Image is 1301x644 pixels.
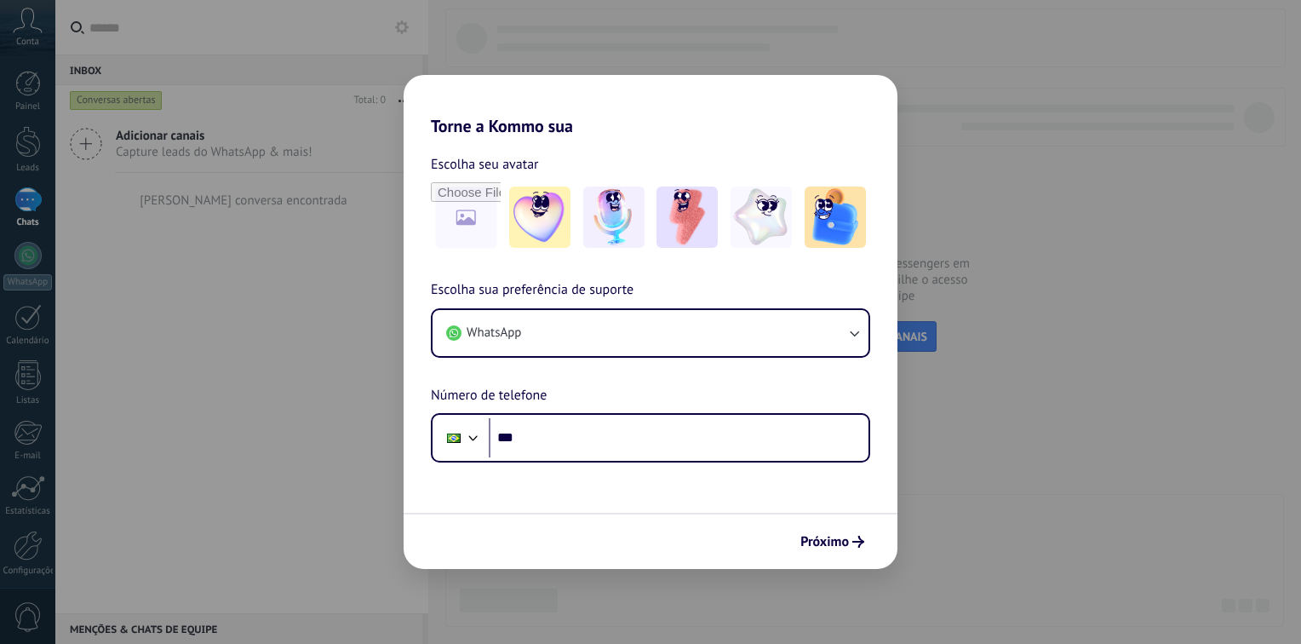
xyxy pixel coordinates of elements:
span: Escolha seu avatar [431,153,539,175]
div: Brazil: + 55 [438,420,470,456]
h2: Torne a Kommo sua [404,75,897,136]
img: -3.jpeg [656,187,718,248]
button: Próximo [793,527,872,556]
span: Escolha sua preferência de suporte [431,279,633,302]
span: Próximo [800,536,849,548]
img: -2.jpeg [583,187,645,248]
span: WhatsApp [467,325,521,342]
img: -5.jpeg [805,187,866,248]
button: WhatsApp [433,310,868,356]
span: Número de telefone [431,385,547,407]
img: -4.jpeg [731,187,792,248]
img: -1.jpeg [509,187,570,248]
